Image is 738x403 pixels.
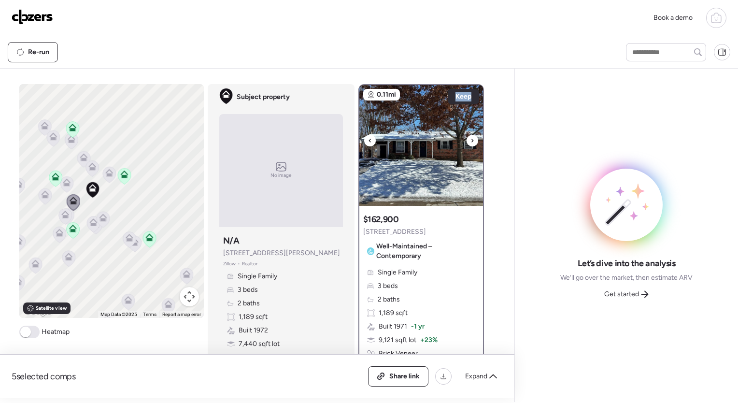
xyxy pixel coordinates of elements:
span: 0.11mi [377,90,396,100]
span: Get started [604,289,639,299]
span: [STREET_ADDRESS][PERSON_NAME] [223,248,340,258]
a: Open this area in Google Maps (opens a new window) [22,305,54,318]
span: 2 baths [378,295,400,304]
span: We’ll go over the market, then estimate ARV [560,273,693,283]
span: Subject property [237,92,290,102]
span: Realtor [242,260,257,268]
span: 7,440 sqft lot [239,339,280,349]
span: 5 selected comps [12,371,76,382]
span: Single Family [238,272,277,281]
span: -1 yr [411,322,425,331]
span: Zillow [223,260,236,268]
span: [STREET_ADDRESS] [363,227,426,237]
span: No image [270,172,292,179]
span: 9,121 sqft lot [379,335,416,345]
span: Satellite view [36,304,67,312]
span: Keep [455,92,471,101]
span: Re-run [28,47,49,57]
span: Brick Veneer [379,349,418,359]
span: Map Data ©2025 [100,312,137,317]
span: 1,189 sqft [379,308,408,318]
h3: N/A [223,235,240,246]
span: 2 baths [238,299,260,308]
img: Google [22,305,54,318]
span: Let’s dive into the analysis [578,258,676,269]
h3: $162,900 [363,214,399,225]
a: Terms (opens in new tab) [143,312,156,317]
span: Heatmap [42,327,70,337]
span: Well-Maintained – Contemporary [376,242,475,261]
span: Built 1972 [239,326,268,335]
span: + 23% [420,335,438,345]
span: Share link [389,372,420,381]
img: Logo [12,9,53,25]
span: 1,189 sqft [239,312,268,322]
a: Report a map error [162,312,201,317]
span: Garage [239,353,261,362]
span: Book a demo [653,14,693,22]
span: 3 beds [238,285,258,295]
span: • [238,260,240,268]
span: Expand [465,372,487,381]
span: 3 beds [378,281,398,291]
span: Single Family [378,268,417,277]
button: Map camera controls [180,287,199,306]
span: Built 1971 [379,322,407,331]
